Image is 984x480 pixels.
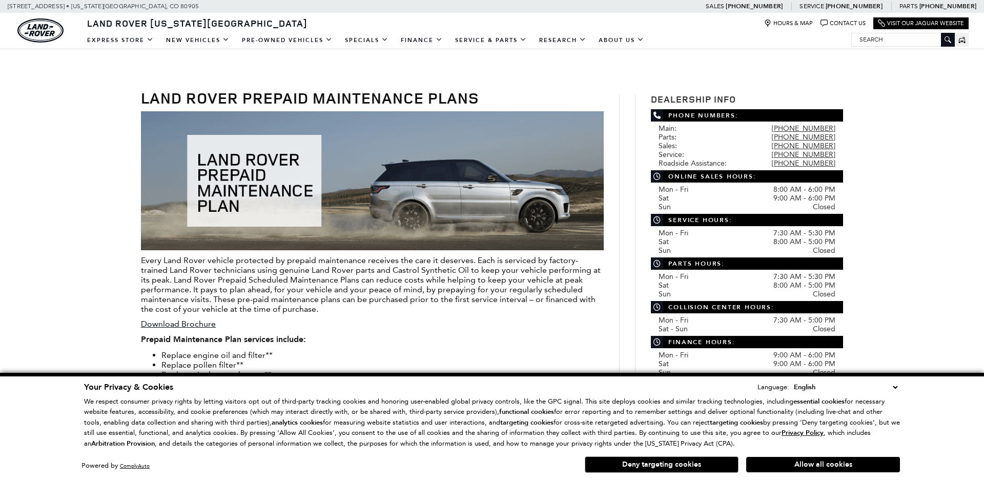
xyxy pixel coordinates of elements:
[899,3,918,10] span: Parts
[813,290,835,298] span: Closed
[500,418,553,427] strong: targeting cookies
[659,272,688,281] span: Mon - Fri
[772,142,835,150] a: [PHONE_NUMBER]
[773,194,835,203] span: 9:00 AM - 6:00 PM
[160,31,236,49] a: New Vehicles
[81,17,314,29] a: Land Rover [US_STATE][GEOGRAPHIC_DATA]
[659,246,671,255] span: Sun
[659,290,671,298] span: Sun
[878,19,964,27] a: Visit Our Jaguar Website
[813,368,835,377] span: Closed
[659,203,671,211] span: Sun
[651,170,843,183] span: Online Sales Hours:
[772,159,835,168] a: [PHONE_NUMBER]
[659,142,677,150] span: Sales:
[81,31,160,49] a: EXPRESS STORE
[659,368,671,377] span: Sun
[339,31,395,49] a: Specials
[659,281,669,290] span: Sat
[791,382,900,393] select: Language Select
[585,456,739,473] button: Deny targeting cookies
[659,133,676,142] span: Parts:
[659,229,688,237] span: Mon - Fri
[651,257,843,270] span: Parts Hours:
[773,351,835,359] span: 9:00 AM - 6:00 PM
[161,360,604,370] li: Replace pollen filter**
[813,203,835,211] span: Closed
[773,316,835,325] span: 7:30 AM - 5:00 PM
[272,418,323,427] strong: analytics cookies
[772,150,835,159] a: [PHONE_NUMBER]
[659,316,688,325] span: Mon - Fri
[81,31,650,49] nav: Main Navigation
[659,359,669,368] span: Sat
[726,2,783,10] a: [PHONE_NUMBER]
[81,463,150,469] div: Powered by
[782,429,824,436] a: Privacy Policy
[659,237,669,246] span: Sat
[651,94,843,105] h3: Dealership Info
[706,3,724,10] span: Sales
[710,418,763,427] strong: targeting cookies
[91,439,155,448] strong: Arbitration Provision
[813,325,835,333] span: Closed
[773,185,835,194] span: 8:00 AM - 6:00 PM
[813,246,835,255] span: Closed
[852,33,954,46] input: Search
[659,351,688,359] span: Mon - Fri
[772,124,835,133] a: [PHONE_NUMBER]
[8,3,199,10] a: [STREET_ADDRESS] • [US_STATE][GEOGRAPHIC_DATA], CO 80905
[17,18,64,43] a: land-rover
[592,31,650,49] a: About Us
[773,237,835,246] span: 8:00 AM - 5:00 PM
[395,31,449,49] a: Finance
[773,359,835,368] span: 9:00 AM - 6:00 PM
[919,2,976,10] a: [PHONE_NUMBER]
[659,325,688,333] span: Sat - Sun
[161,370,604,379] li: Replace air cleaner element**
[141,111,604,250] img: Land Rover Prepaid Maintenance
[161,350,604,360] li: Replace engine oil and filter**
[799,3,824,10] span: Service
[659,194,669,203] span: Sat
[499,407,554,416] strong: functional cookies
[236,31,339,49] a: Pre-Owned Vehicles
[773,272,835,281] span: 7:30 AM - 5:30 PM
[87,17,307,29] span: Land Rover [US_STATE][GEOGRAPHIC_DATA]
[746,457,900,472] button: Allow all cookies
[659,124,676,133] span: Main:
[772,133,835,142] a: [PHONE_NUMBER]
[826,2,883,10] a: [PHONE_NUMBER]
[773,281,835,290] span: 8:00 AM - 5:00 PM
[764,19,813,27] a: Hours & Map
[793,397,845,406] strong: essential cookies
[449,31,533,49] a: Service & Parts
[141,319,216,329] a: Download Brochure
[651,214,843,226] span: Service Hours:
[120,463,150,469] a: ComplyAuto
[651,109,843,122] span: Phone Numbers:
[17,18,64,43] img: Land Rover
[533,31,592,49] a: Research
[659,150,684,159] span: Service:
[821,19,866,27] a: Contact Us
[782,428,824,437] u: Privacy Policy
[757,384,789,390] div: Language:
[773,229,835,237] span: 7:30 AM - 5:30 PM
[659,185,688,194] span: Mon - Fri
[84,396,900,449] p: We respect consumer privacy rights by letting visitors opt out of third-party tracking cookies an...
[141,89,604,106] h1: Land Rover Prepaid Maintenance Plans
[141,255,604,314] p: Every Land Rover vehicle protected by prepaid maintenance receives the care it deserves. Each is ...
[651,336,843,348] span: Finance Hours:
[84,382,173,393] span: Your Privacy & Cookies
[659,159,727,168] span: Roadside Assistance:
[651,301,843,313] span: Collision Center Hours:
[141,334,306,345] strong: Prepaid Maintenance Plan services include:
